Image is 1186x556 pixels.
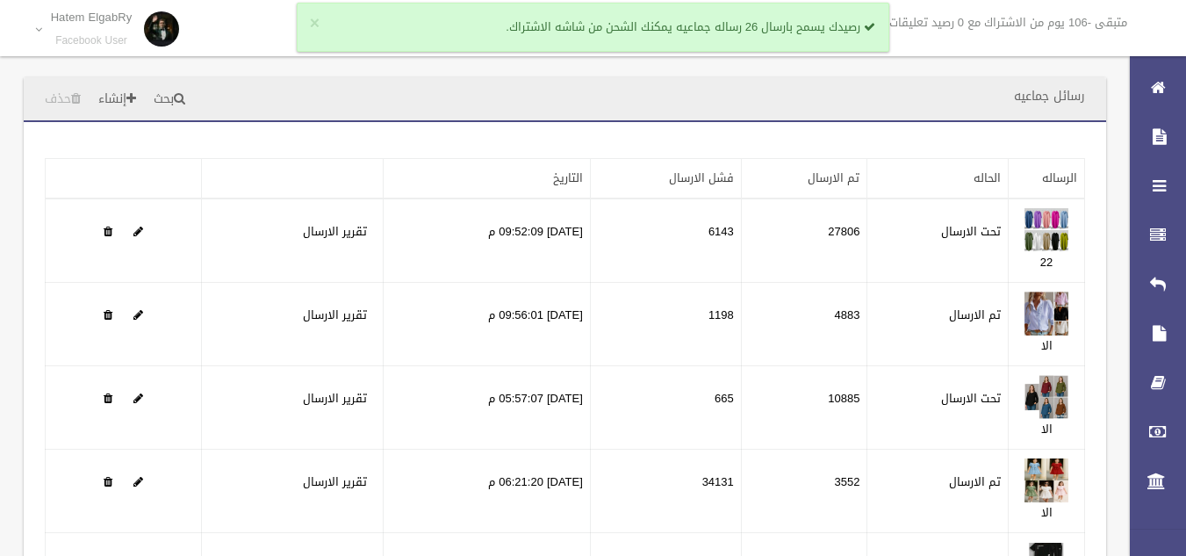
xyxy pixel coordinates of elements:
a: Edit [1024,471,1068,493]
a: Edit [133,471,143,493]
img: 638919158120027409.jpeg [1024,459,1068,502]
small: Facebook User [51,34,133,47]
td: 27806 [741,199,867,283]
a: التاريخ [553,167,583,189]
a: الا [1041,335,1053,357]
th: الحاله [867,159,1009,199]
a: Edit [133,220,143,242]
td: [DATE] 09:56:01 م [384,283,590,366]
td: [DATE] 05:57:07 م [384,366,590,450]
td: 3552 [741,450,867,533]
a: إنشاء [91,83,143,116]
a: Edit [133,304,143,326]
label: تحت الارسال [941,388,1001,409]
a: بحث [147,83,192,116]
label: تم الارسال [949,305,1001,326]
td: [DATE] 06:21:20 م [384,450,590,533]
a: تقرير الارسال [303,304,367,326]
header: رسائل جماعيه [993,79,1106,113]
img: 638919145378520721.jpg [1024,375,1068,419]
div: رصيدك يسمح بارسال 26 رساله جماعيه يمكنك الشحن من شاشه الاشتراك. [297,3,890,52]
a: تقرير الارسال [303,220,367,242]
a: تم الارسال [808,167,859,189]
td: 4883 [741,283,867,366]
label: تحت الارسال [941,221,1001,242]
td: [DATE] 09:52:09 م [384,199,590,283]
a: 22 [1040,251,1053,273]
a: الا [1041,502,1053,524]
label: تم الارسال [949,472,1001,493]
a: فشل الارسال [669,167,734,189]
button: × [310,15,320,32]
a: Edit [1024,304,1068,326]
td: 10885 [741,366,867,450]
a: Edit [133,387,143,409]
a: تقرير الارسال [303,471,367,493]
img: 638918422585590247.jpeg [1024,292,1068,336]
th: الرساله [1009,159,1085,199]
img: 638918420229565405.jpeg [1024,208,1068,252]
a: تقرير الارسال [303,387,367,409]
td: 1198 [590,283,741,366]
a: Edit [1024,220,1068,242]
p: Hatem ElgabRy [51,11,133,24]
td: 665 [590,366,741,450]
a: Edit [1024,387,1068,409]
a: الا [1041,418,1053,440]
td: 34131 [590,450,741,533]
td: 6143 [590,199,741,283]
